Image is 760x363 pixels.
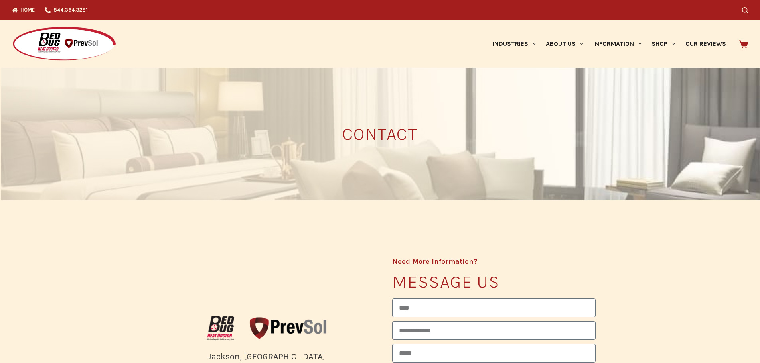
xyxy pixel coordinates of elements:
a: Shop [647,20,680,68]
h4: Need More Information? [392,258,596,265]
button: Search [742,7,748,13]
a: Information [588,20,647,68]
h3: Message us [392,273,596,290]
h3: CONTACT [165,125,596,143]
nav: Primary [488,20,731,68]
a: Our Reviews [680,20,731,68]
a: Industries [488,20,541,68]
a: About Us [541,20,588,68]
img: Prevsol/Bed Bug Heat Doctor [12,26,116,62]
